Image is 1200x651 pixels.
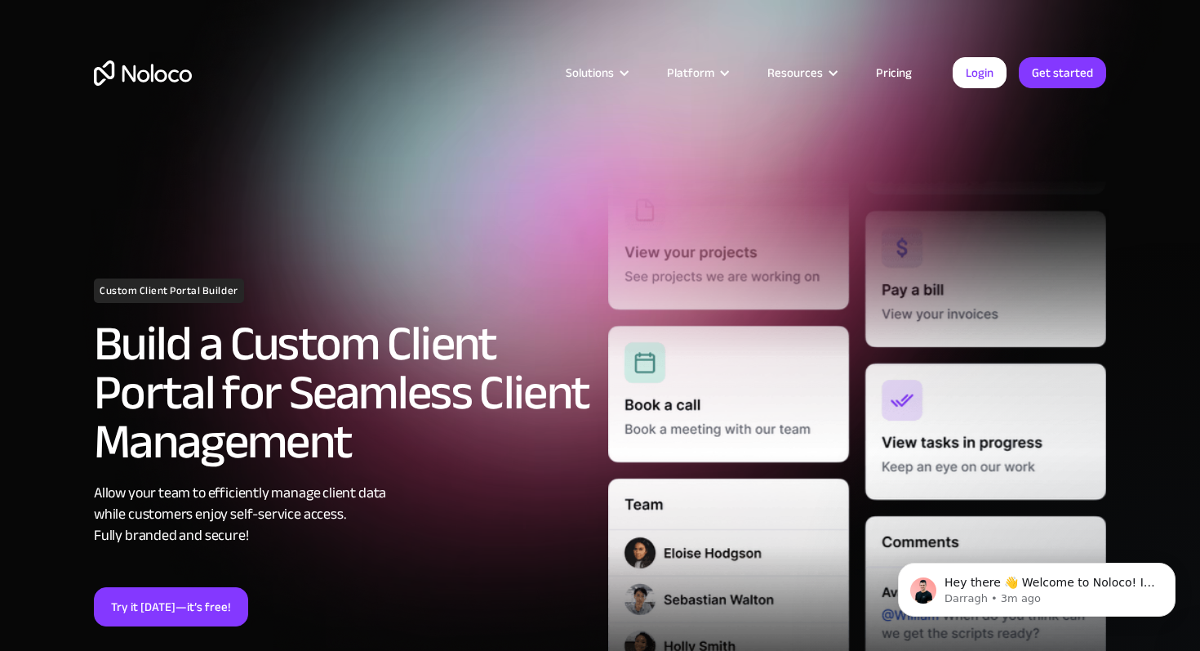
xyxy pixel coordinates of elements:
iframe: Intercom notifications message [873,528,1200,643]
h1: Custom Client Portal Builder [94,279,244,303]
div: Platform [647,62,747,83]
div: Resources [767,62,823,83]
div: Resources [747,62,856,83]
a: Get started [1019,57,1106,88]
div: Solutions [566,62,614,83]
h2: Build a Custom Client Portal for Seamless Client Management [94,319,592,466]
a: Login [953,57,1007,88]
a: Try it [DATE]—it’s free! [94,587,248,626]
div: Solutions [545,62,647,83]
div: Allow your team to efficiently manage client data while customers enjoy self-service access. Full... [94,483,592,546]
div: Platform [667,62,714,83]
a: Pricing [856,62,932,83]
a: home [94,60,192,86]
